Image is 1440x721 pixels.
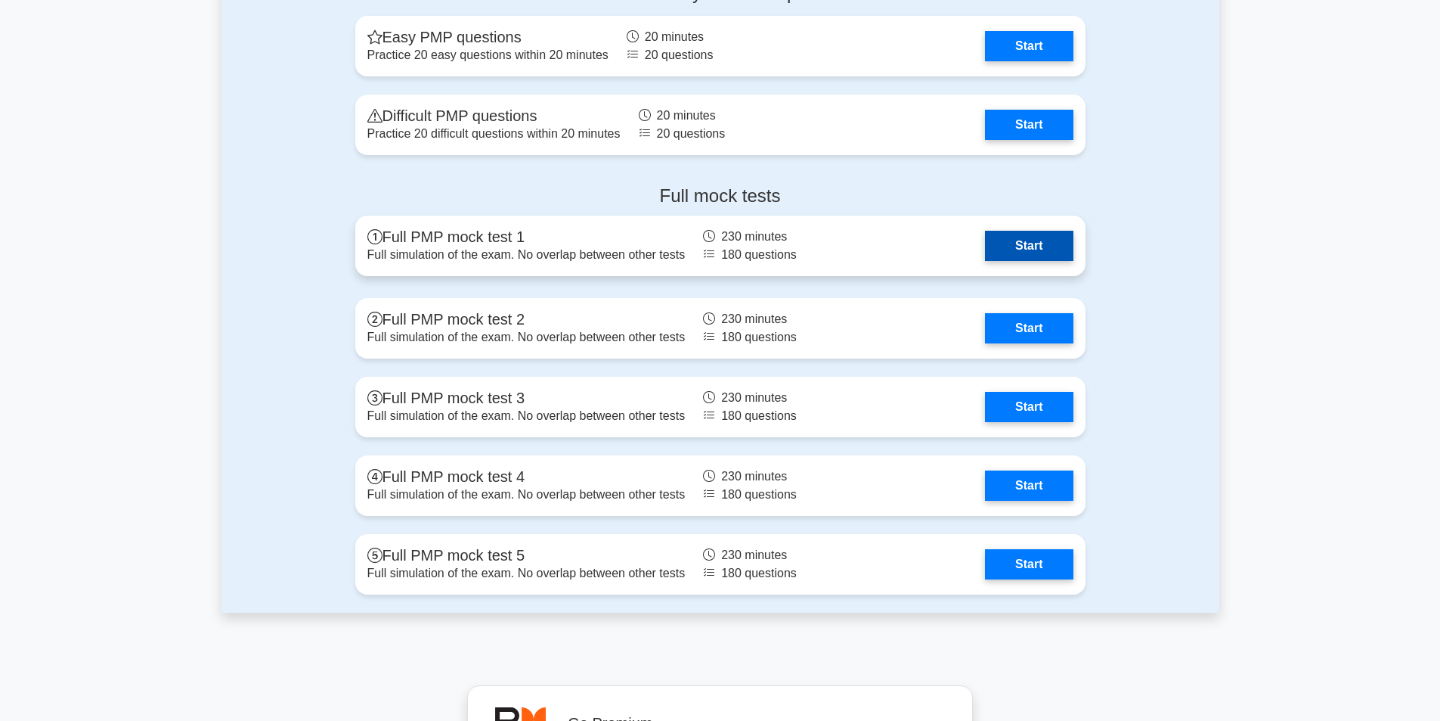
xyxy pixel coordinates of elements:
a: Start [985,231,1073,261]
a: Start [985,313,1073,343]
h4: Full mock tests [355,185,1085,207]
a: Start [985,471,1073,501]
a: Start [985,31,1073,61]
a: Start [985,549,1073,580]
a: Start [985,110,1073,140]
a: Start [985,392,1073,422]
